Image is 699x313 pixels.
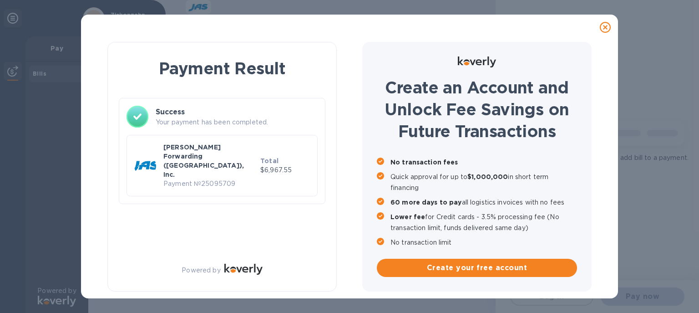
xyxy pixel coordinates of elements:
p: [PERSON_NAME] Forwarding ([GEOGRAPHIC_DATA]), Inc. [163,143,257,179]
h3: Success [156,107,318,118]
p: all logistics invoices with no fees [390,197,577,208]
img: Logo [458,56,496,67]
p: for Credit cards - 3.5% processing fee (No transaction limit, funds delivered same day) [390,211,577,233]
b: Lower fee [390,213,425,221]
h1: Create an Account and Unlock Fee Savings on Future Transactions [377,77,577,142]
p: No transaction limit [390,237,577,248]
p: Your payment has been completed. [156,118,318,127]
p: Powered by [182,266,220,275]
button: Create your free account [377,259,577,277]
b: $1,000,000 [467,173,508,180]
span: Create your free account [384,262,570,273]
img: Logo [224,264,263,275]
p: Quick approval for up to in short term financing [390,171,577,193]
b: 60 more days to pay [390,199,462,206]
p: $6,967.55 [260,165,310,175]
p: Payment № 25095709 [163,179,257,189]
b: Total [260,157,279,164]
h1: Payment Result [122,57,322,80]
b: No transaction fees [390,159,458,166]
